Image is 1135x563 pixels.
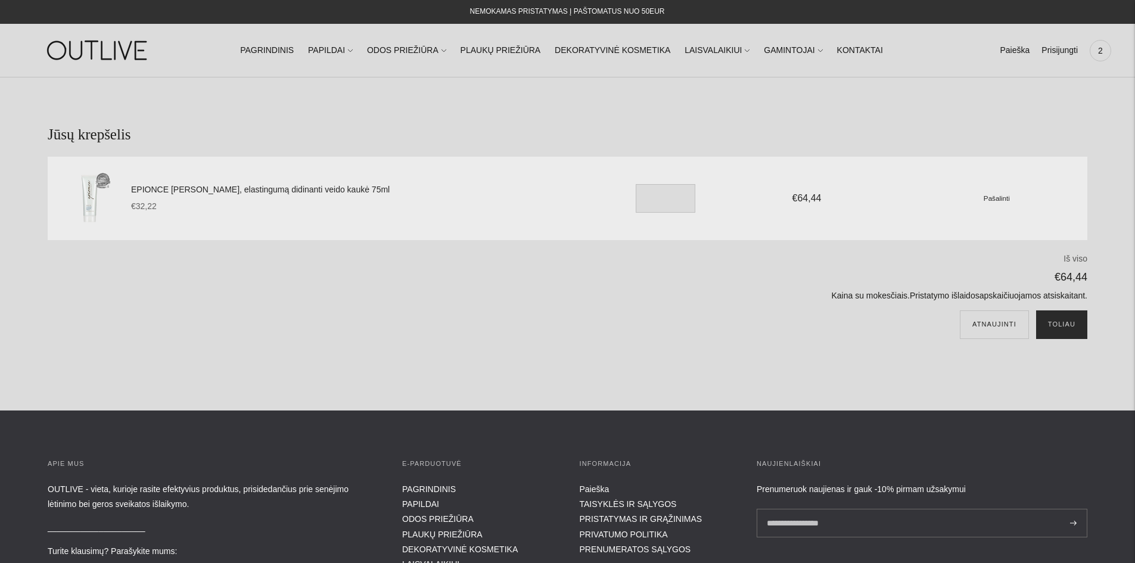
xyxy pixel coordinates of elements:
a: TAISYKLĖS IR SĄLYGOS [580,499,677,509]
p: OUTLIVE - vieta, kurioje rasite efektyvius produktus, prisidedančius prie senėjimo lėtinimo bei g... [48,482,378,512]
input: Translation missing: en.cart.general.item_quantity [636,184,695,213]
a: LAISVALAIKIUI [685,38,750,64]
span: 2 [1092,42,1109,59]
img: OUTLIVE [24,30,173,71]
button: Atnaujinti [960,310,1029,339]
h1: Jūsų krepšelis [48,125,1087,145]
small: Pašalinti [984,194,1010,202]
a: DEKORATYVINĖ KOSMETIKA [402,545,518,554]
a: Pašalinti [984,193,1010,203]
a: ODOS PRIEŽIŪRA [402,514,474,524]
a: GAMINTOJAI [764,38,822,64]
a: Paieška [1000,38,1030,64]
div: €32,22 [131,200,592,214]
a: PRIVATUMO POLITIKA [580,530,668,539]
p: Iš viso [412,252,1087,266]
a: DEKORATYVINĖ KOSMETIKA [555,38,670,64]
a: KONTAKTAI [837,38,883,64]
a: 2 [1090,38,1111,64]
p: Turite klausimų? Parašykite mums: [48,544,378,559]
h3: INFORMACIJA [580,458,733,470]
a: Pristatymo išlaidos [910,291,979,300]
img: EPIONCE Enriched Firming drėkinanti, elastingumą didinanti veido kaukė 75ml [60,169,119,228]
a: Paieška [580,484,610,494]
a: PLAUKŲ PRIEŽIŪRA [402,530,483,539]
a: PRENUMERATOS SĄLYGOS [580,545,691,554]
a: PAGRINDINIS [240,38,294,64]
div: Prenumeruok naujienas ir gauk -10% pirmam užsakymui [757,482,1087,497]
a: PAPILDAI [402,499,439,509]
a: PAPILDAI [308,38,353,64]
a: PAGRINDINIS [402,484,456,494]
p: Kaina su mokesčiais. apskaičiuojamos atsiskaitant. [412,289,1087,303]
a: ODOS PRIEŽIŪRA [367,38,446,64]
div: NEMOKAMAS PRISTATYMAS Į PAŠTOMATUS NUO 50EUR [470,5,665,19]
div: €64,44 [728,190,885,206]
h3: APIE MUS [48,458,378,470]
h3: Naujienlaiškiai [757,458,1087,470]
a: Prisijungti [1041,38,1078,64]
p: _____________________ [48,520,378,535]
h3: E-parduotuvė [402,458,556,470]
p: €64,44 [412,268,1087,287]
a: EPIONCE [PERSON_NAME], elastingumą didinanti veido kaukė 75ml [131,183,592,197]
a: PRISTATYMAS IR GRĄŽINIMAS [580,514,702,524]
a: PLAUKŲ PRIEŽIŪRA [461,38,541,64]
button: Toliau [1036,310,1087,339]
